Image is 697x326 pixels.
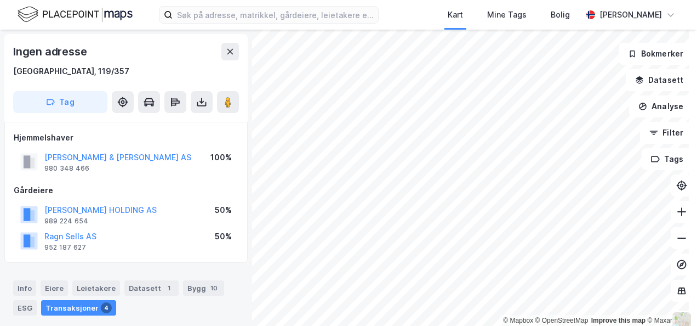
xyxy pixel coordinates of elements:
[44,217,88,226] div: 989 224 654
[44,243,86,252] div: 952 187 627
[210,151,232,164] div: 100%
[208,283,220,294] div: 10
[124,280,179,296] div: Datasett
[13,43,89,60] div: Ingen adresse
[535,317,589,324] a: OpenStreetMap
[629,95,693,117] button: Analyse
[591,317,645,324] a: Improve this map
[640,122,693,144] button: Filter
[18,5,133,24] img: logo.f888ab2527a4732fd821a326f86c7f29.svg
[14,184,238,197] div: Gårdeiere
[13,65,129,78] div: [GEOGRAPHIC_DATA], 119/357
[101,302,112,313] div: 4
[173,7,378,23] input: Søk på adresse, matrikkel, gårdeiere, leietakere eller personer
[642,148,693,170] button: Tags
[642,273,697,326] iframe: Chat Widget
[163,283,174,294] div: 1
[215,230,232,243] div: 50%
[626,69,693,91] button: Datasett
[14,131,238,144] div: Hjemmelshaver
[487,8,527,21] div: Mine Tags
[599,8,662,21] div: [PERSON_NAME]
[215,204,232,217] div: 50%
[41,280,68,296] div: Eiere
[183,280,224,296] div: Bygg
[448,8,463,21] div: Kart
[13,280,36,296] div: Info
[72,280,120,296] div: Leietakere
[44,164,89,173] div: 980 348 466
[503,317,533,324] a: Mapbox
[13,300,37,316] div: ESG
[619,43,693,65] button: Bokmerker
[41,300,116,316] div: Transaksjoner
[551,8,570,21] div: Bolig
[13,91,107,113] button: Tag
